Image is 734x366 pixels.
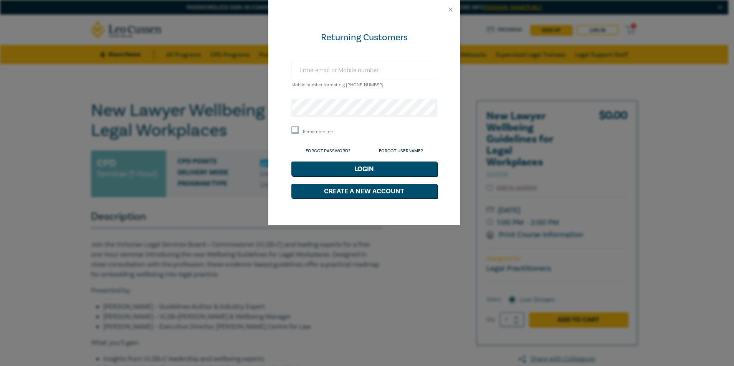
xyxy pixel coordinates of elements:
button: Login [291,162,437,176]
button: Close [447,6,454,13]
a: Forgot Username? [379,148,423,154]
small: Mobile number format e.g [PHONE_NUMBER] [291,82,384,88]
label: Remember me [303,129,333,135]
button: Create a New Account [291,184,437,198]
a: Forgot Password? [306,148,350,154]
div: Returning Customers [291,31,437,44]
input: Enter email or Mobile number [291,61,437,79]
